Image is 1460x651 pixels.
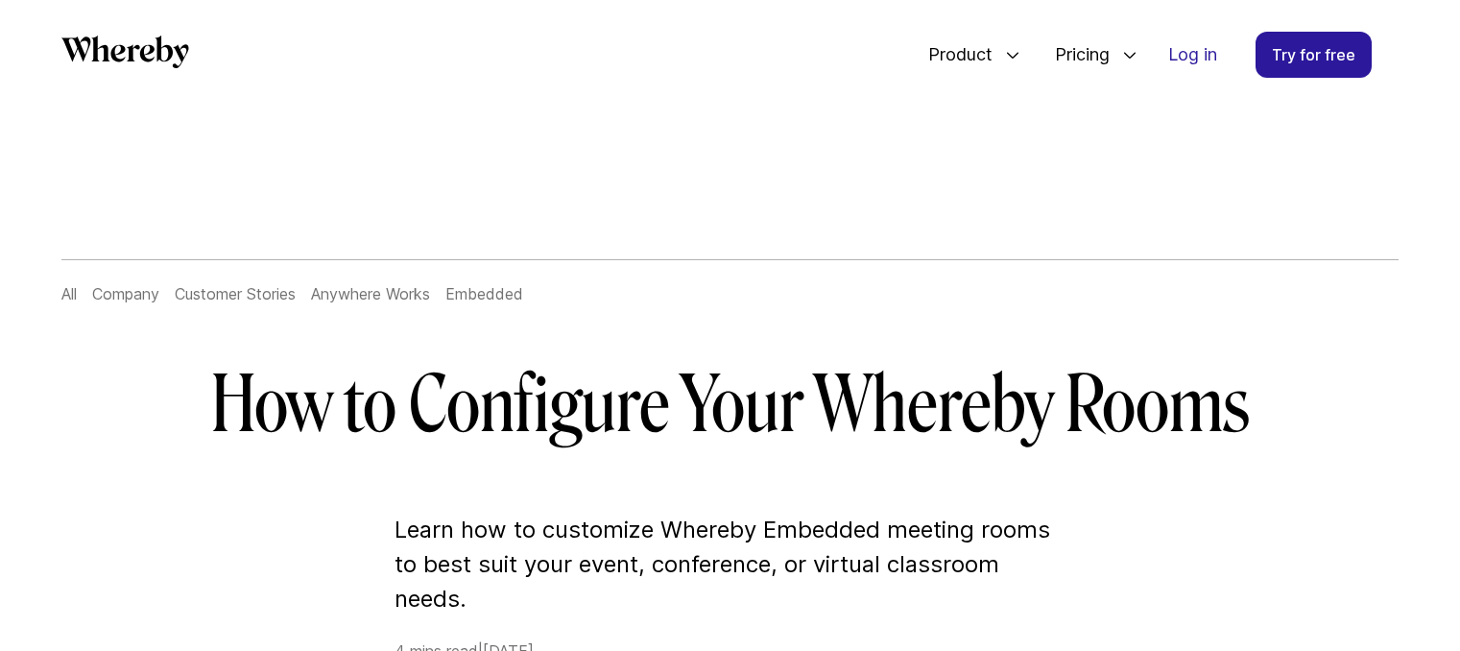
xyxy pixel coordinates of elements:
a: Customer Stories [175,284,296,303]
h1: How to Configure Your Whereby Rooms [178,359,1283,451]
a: Log in [1153,33,1233,77]
svg: Whereby [61,36,189,68]
a: Company [92,284,159,303]
a: Embedded [445,284,523,303]
a: All [61,284,77,303]
p: Learn how to customize Whereby Embedded meeting rooms to best suit your event, conference, or vir... [395,513,1066,616]
a: Try for free [1256,32,1372,78]
span: Product [909,23,997,86]
span: Pricing [1036,23,1114,86]
a: Whereby [61,36,189,75]
a: Anywhere Works [311,284,430,303]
